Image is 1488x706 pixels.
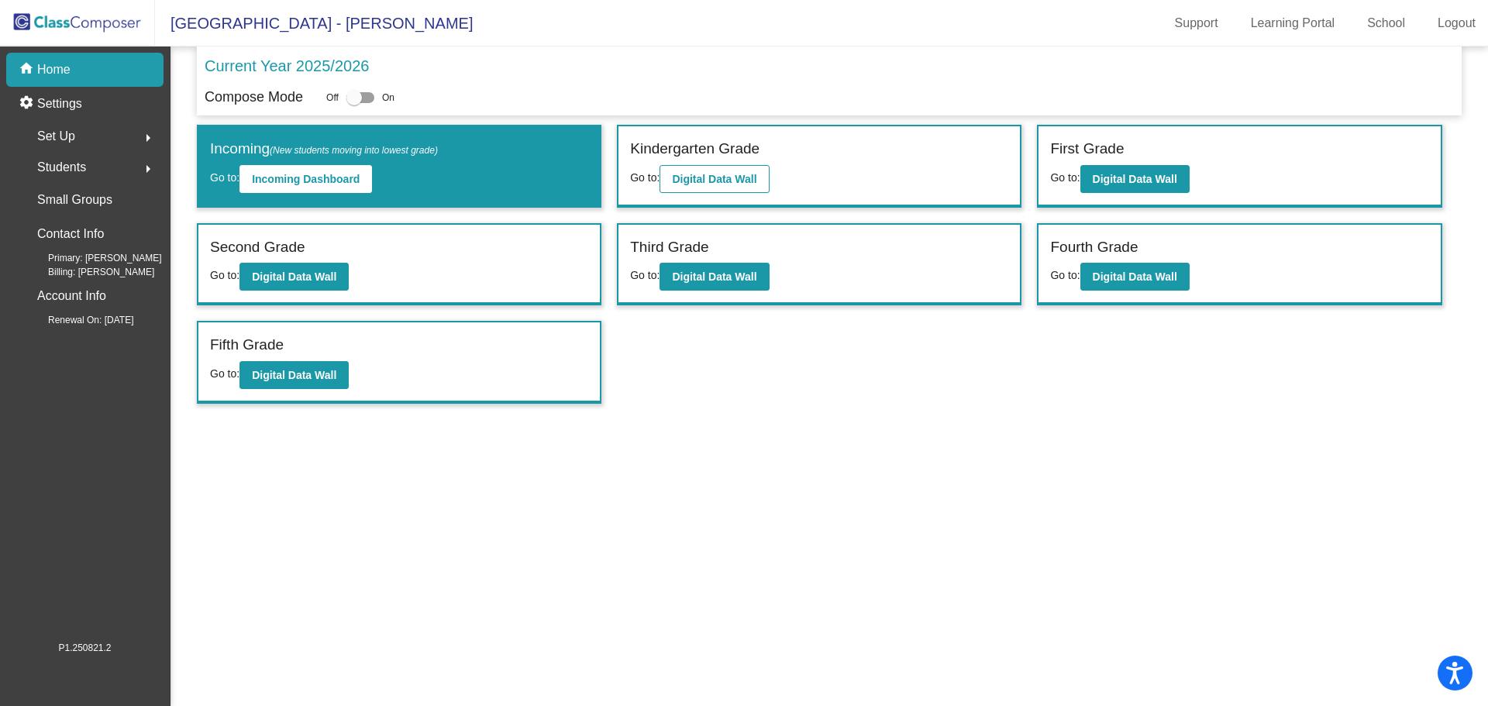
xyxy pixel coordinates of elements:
[23,313,133,327] span: Renewal On: [DATE]
[672,173,756,185] b: Digital Data Wall
[1050,269,1080,281] span: Go to:
[239,263,349,291] button: Digital Data Wall
[672,270,756,283] b: Digital Data Wall
[270,145,438,156] span: (New students moving into lowest grade)
[630,236,708,259] label: Third Grade
[23,251,162,265] span: Primary: [PERSON_NAME]
[205,87,303,108] p: Compose Mode
[210,138,438,160] label: Incoming
[630,138,759,160] label: Kindergarten Grade
[155,11,473,36] span: [GEOGRAPHIC_DATA] - [PERSON_NAME]
[630,171,660,184] span: Go to:
[37,126,75,147] span: Set Up
[660,165,769,193] button: Digital Data Wall
[1355,11,1417,36] a: School
[239,165,372,193] button: Incoming Dashboard
[210,367,239,380] span: Go to:
[37,223,104,245] p: Contact Info
[139,160,157,178] mat-icon: arrow_right
[210,334,284,356] label: Fifth Grade
[1238,11,1348,36] a: Learning Portal
[37,60,71,79] p: Home
[239,361,349,389] button: Digital Data Wall
[205,54,369,77] p: Current Year 2025/2026
[1093,270,1177,283] b: Digital Data Wall
[382,91,394,105] span: On
[1050,138,1124,160] label: First Grade
[37,157,86,178] span: Students
[37,285,106,307] p: Account Info
[139,129,157,147] mat-icon: arrow_right
[326,91,339,105] span: Off
[19,95,37,113] mat-icon: settings
[1162,11,1231,36] a: Support
[37,95,82,113] p: Settings
[1425,11,1488,36] a: Logout
[1093,173,1177,185] b: Digital Data Wall
[630,269,660,281] span: Go to:
[23,265,154,279] span: Billing: [PERSON_NAME]
[19,60,37,79] mat-icon: home
[210,236,305,259] label: Second Grade
[252,173,360,185] b: Incoming Dashboard
[252,270,336,283] b: Digital Data Wall
[210,269,239,281] span: Go to:
[37,189,112,211] p: Small Groups
[210,171,239,184] span: Go to:
[660,263,769,291] button: Digital Data Wall
[1080,165,1190,193] button: Digital Data Wall
[1050,236,1138,259] label: Fourth Grade
[1050,171,1080,184] span: Go to:
[1080,263,1190,291] button: Digital Data Wall
[252,369,336,381] b: Digital Data Wall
